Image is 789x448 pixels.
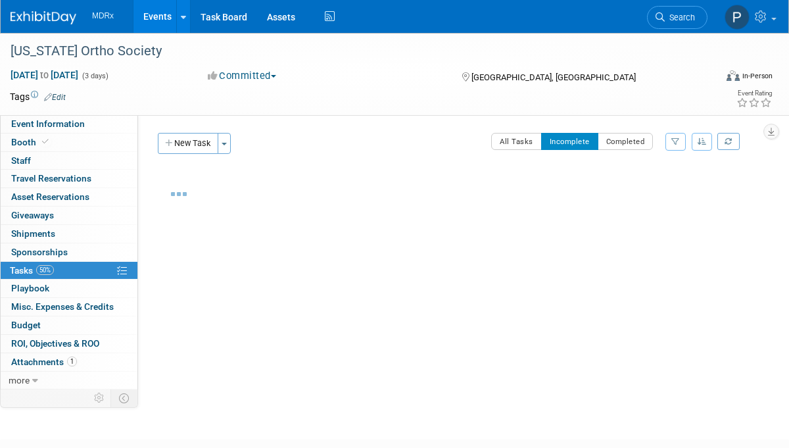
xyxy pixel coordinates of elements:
[1,207,137,224] a: Giveaways
[491,133,542,150] button: All Tasks
[1,152,137,170] a: Staff
[92,11,114,20] span: MDRx
[541,133,598,150] button: Incomplete
[598,133,654,150] button: Completed
[42,138,49,145] i: Booth reservation complete
[1,170,137,187] a: Travel Reservations
[10,265,54,276] span: Tasks
[665,12,695,22] span: Search
[1,134,137,151] a: Booth
[654,68,773,88] div: Event Format
[1,280,137,297] a: Playbook
[1,316,137,334] a: Budget
[203,69,281,83] button: Committed
[742,71,773,81] div: In-Person
[11,283,49,293] span: Playbook
[11,210,54,220] span: Giveaways
[1,353,137,371] a: Attachments1
[1,262,137,280] a: Tasks50%
[1,115,137,133] a: Event Information
[1,372,137,389] a: more
[1,298,137,316] a: Misc. Expenses & Credits
[11,320,41,330] span: Budget
[11,228,55,239] span: Shipments
[1,243,137,261] a: Sponsorships
[38,70,51,80] span: to
[10,90,66,103] td: Tags
[9,375,30,386] span: more
[727,70,740,81] img: Format-Inperson.png
[81,72,108,80] span: (3 days)
[158,133,218,154] button: New Task
[725,5,750,30] img: Philip D'Adderio
[44,93,66,102] a: Edit
[11,301,114,312] span: Misc. Expenses & Credits
[88,389,111,407] td: Personalize Event Tab Strip
[67,357,77,366] span: 1
[11,357,77,367] span: Attachments
[1,188,137,206] a: Asset Reservations
[11,118,85,129] span: Event Information
[1,335,137,353] a: ROI, Objectives & ROO
[471,72,636,82] span: [GEOGRAPHIC_DATA], [GEOGRAPHIC_DATA]
[11,137,51,147] span: Booth
[10,69,79,81] span: [DATE] [DATE]
[11,247,68,257] span: Sponsorships
[6,39,698,63] div: [US_STATE] Ortho Society
[11,11,76,24] img: ExhibitDay
[111,389,138,407] td: Toggle Event Tabs
[171,192,187,196] img: loading...
[11,338,99,349] span: ROI, Objectives & ROO
[736,90,772,97] div: Event Rating
[11,155,31,166] span: Staff
[11,173,91,184] span: Travel Reservations
[717,133,740,150] a: Refresh
[647,6,707,29] a: Search
[11,191,89,202] span: Asset Reservations
[1,225,137,243] a: Shipments
[36,265,54,275] span: 50%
